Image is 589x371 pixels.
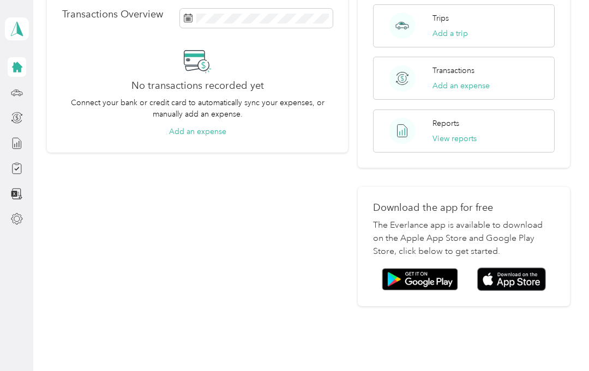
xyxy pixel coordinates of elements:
p: The Everlance app is available to download on the Apple App Store and Google Play Store, click be... [373,219,555,258]
button: View reports [432,133,477,144]
img: App store [477,267,546,291]
button: Add an expense [169,126,226,137]
button: Add an expense [432,80,490,92]
button: Add a trip [432,28,468,39]
p: Transactions Overview [62,9,163,20]
p: Trips [432,13,449,24]
h2: No transactions recorded yet [131,80,264,92]
p: Transactions [432,65,474,76]
img: Google play [382,268,458,291]
p: Reports [432,118,459,129]
p: Connect your bank or credit card to automatically sync your expenses, or manually add an expense. [62,97,333,120]
iframe: Everlance-gr Chat Button Frame [528,310,589,371]
p: Download the app for free [373,202,555,214]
